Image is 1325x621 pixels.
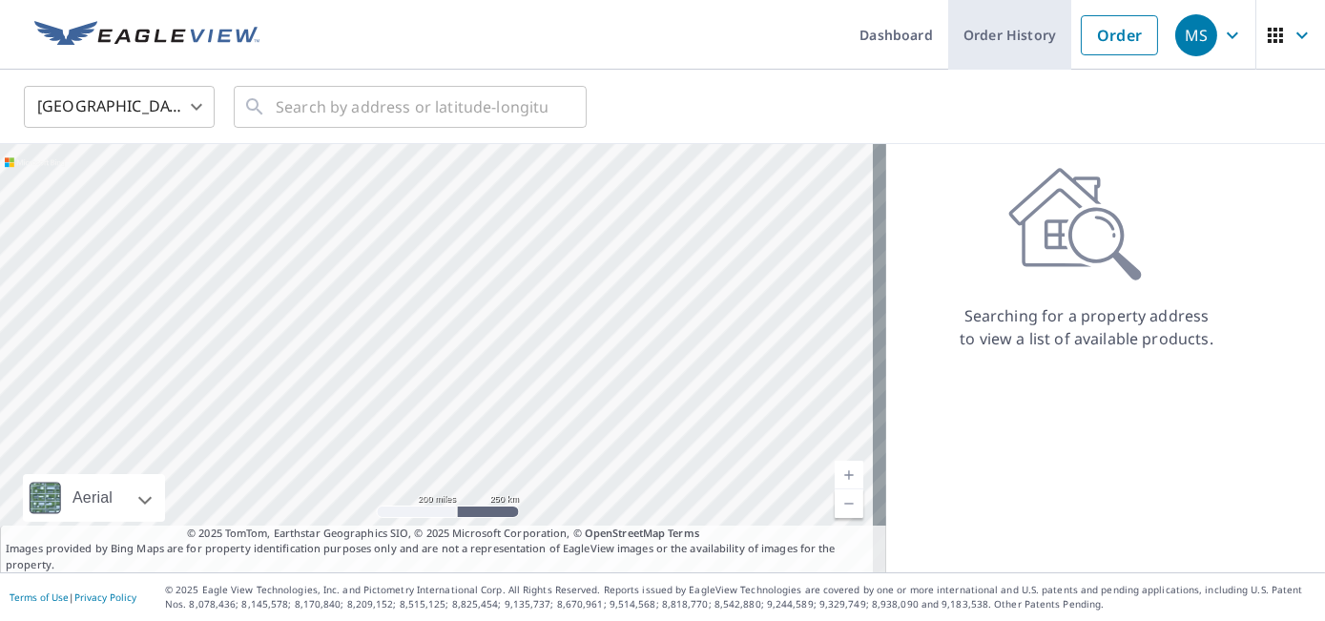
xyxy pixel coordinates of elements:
[668,526,699,540] a: Terms
[585,526,665,540] a: OpenStreetMap
[1175,14,1217,56] div: MS
[187,526,699,542] span: © 2025 TomTom, Earthstar Geographics SIO, © 2025 Microsoft Corporation, ©
[276,80,548,134] input: Search by address or latitude-longitude
[1081,15,1158,55] a: Order
[959,304,1214,350] p: Searching for a property address to view a list of available products.
[34,21,259,50] img: EV Logo
[835,461,863,489] a: Current Level 5, Zoom In
[10,591,136,603] p: |
[10,590,69,604] a: Terms of Use
[24,80,215,134] div: [GEOGRAPHIC_DATA]
[23,474,165,522] div: Aerial
[835,489,863,518] a: Current Level 5, Zoom Out
[165,583,1315,611] p: © 2025 Eagle View Technologies, Inc. and Pictometry International Corp. All Rights Reserved. Repo...
[74,590,136,604] a: Privacy Policy
[67,474,118,522] div: Aerial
